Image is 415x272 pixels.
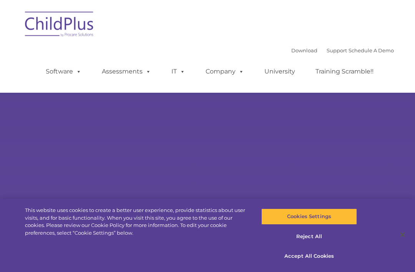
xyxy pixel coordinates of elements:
a: University [257,64,303,79]
a: IT [164,64,193,79]
a: Download [291,47,317,53]
a: Company [198,64,252,79]
button: Close [394,226,411,243]
button: Accept All Cookies [261,248,357,264]
div: This website uses cookies to create a better user experience, provide statistics about user visit... [25,207,249,237]
img: ChildPlus by Procare Solutions [21,6,98,45]
button: Cookies Settings [261,209,357,225]
a: Software [38,64,89,79]
a: Training Scramble!! [308,64,381,79]
a: Support [327,47,347,53]
font: | [291,47,394,53]
button: Reject All [261,229,357,245]
a: Assessments [94,64,159,79]
a: Schedule A Demo [349,47,394,53]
